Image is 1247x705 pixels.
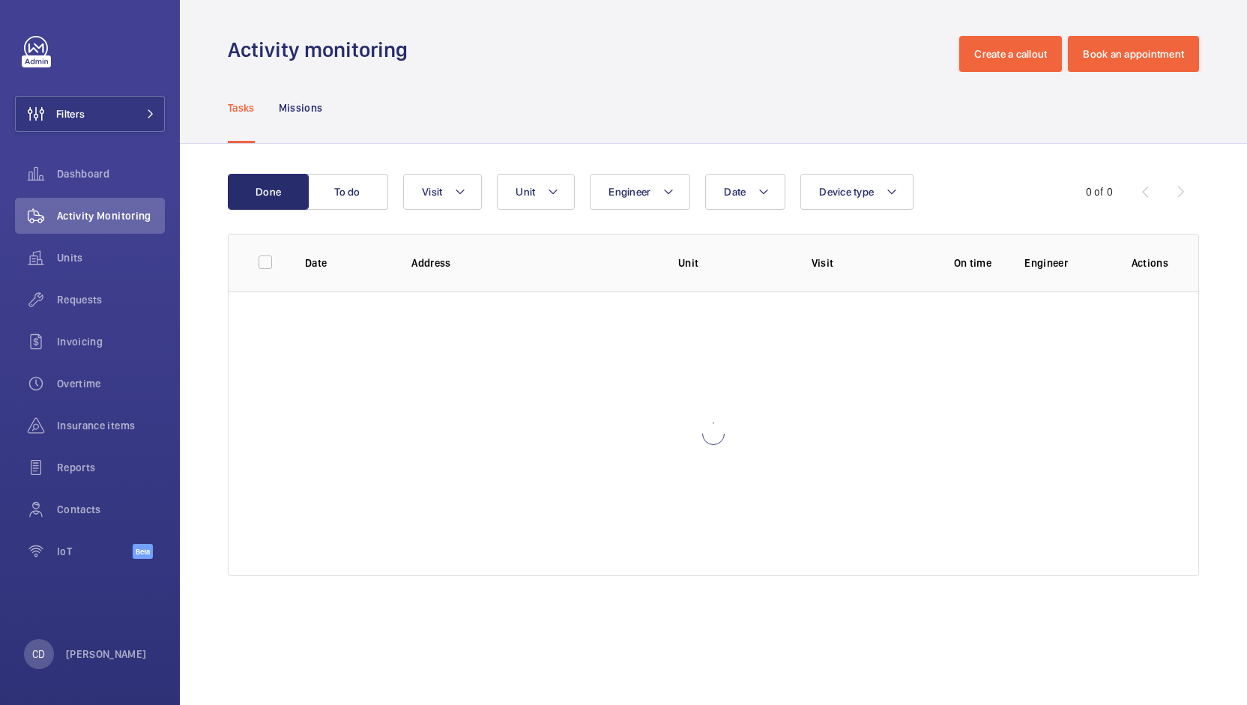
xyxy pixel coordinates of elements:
p: Missions [279,100,323,115]
p: On time [945,255,1001,270]
button: Device type [800,174,914,210]
p: Actions [1132,255,1168,270]
p: Tasks [228,100,255,115]
button: Engineer [590,174,690,210]
span: Reports [57,460,165,475]
p: Address [411,255,654,270]
p: CD [32,647,45,662]
button: Unit [497,174,575,210]
button: Date [705,174,785,210]
p: [PERSON_NAME] [66,647,147,662]
button: To do [307,174,388,210]
button: Visit [403,174,482,210]
button: Filters [15,96,165,132]
span: Beta [133,544,153,559]
h1: Activity monitoring [228,36,417,64]
span: Date [724,186,746,198]
span: Contacts [57,502,165,517]
span: Device type [819,186,874,198]
p: Visit [812,255,921,270]
span: Invoicing [57,334,165,349]
p: Unit [678,255,788,270]
span: IoT [57,544,133,559]
span: Dashboard [57,166,165,181]
span: Insurance items [57,418,165,433]
p: Engineer [1024,255,1107,270]
div: 0 of 0 [1086,184,1113,199]
span: Requests [57,292,165,307]
span: Filters [56,106,85,121]
span: Activity Monitoring [57,208,165,223]
p: Date [305,255,387,270]
button: Done [228,174,309,210]
span: Engineer [609,186,650,198]
span: Units [57,250,165,265]
span: Visit [422,186,442,198]
span: Overtime [57,376,165,391]
button: Create a callout [959,36,1062,72]
span: Unit [516,186,535,198]
button: Book an appointment [1068,36,1199,72]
